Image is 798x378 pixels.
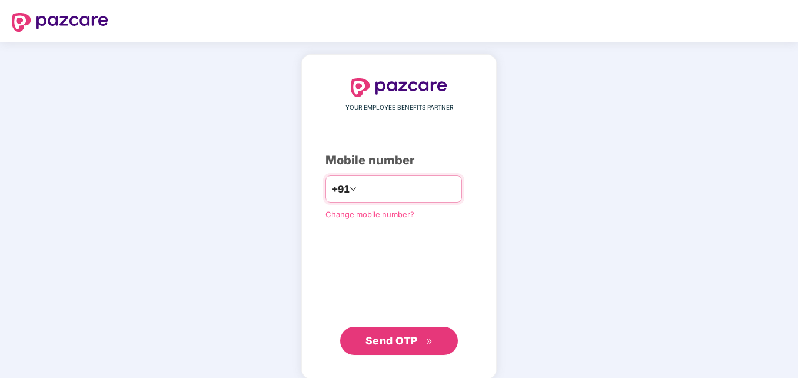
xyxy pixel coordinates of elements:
[350,185,357,193] span: down
[365,334,418,347] span: Send OTP
[325,210,414,219] a: Change mobile number?
[340,327,458,355] button: Send OTPdouble-right
[12,13,108,32] img: logo
[325,151,473,170] div: Mobile number
[351,78,447,97] img: logo
[332,182,350,197] span: +91
[425,338,433,346] span: double-right
[345,103,453,112] span: YOUR EMPLOYEE BENEFITS PARTNER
